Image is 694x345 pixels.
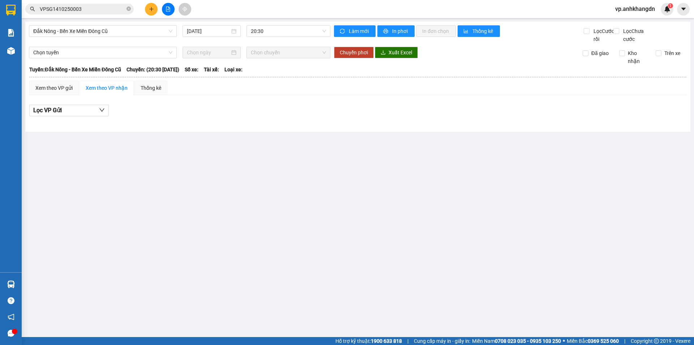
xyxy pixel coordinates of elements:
[677,3,690,16] button: caret-down
[7,29,15,37] img: solution-icon
[251,47,326,58] span: Chọn chuyến
[185,66,198,73] span: Số xe:
[349,27,370,35] span: Làm mới
[187,49,230,56] input: Chọn ngày
[8,297,14,304] span: question-circle
[29,105,109,116] button: Lọc VP Gửi
[664,6,671,12] img: icon-new-feature
[463,29,470,34] span: bar-chart
[668,3,673,8] sup: 1
[458,25,500,37] button: bar-chartThống kê
[7,47,15,55] img: warehouse-icon
[251,26,326,37] span: 20:30
[35,84,73,92] div: Xem theo VP gửi
[166,7,171,12] span: file-add
[33,106,62,115] span: Lọc VP Gửi
[141,84,161,92] div: Thống kê
[624,337,625,345] span: |
[6,5,16,16] img: logo-vxr
[179,3,191,16] button: aim
[416,25,456,37] button: In đơn chọn
[127,7,131,11] span: close-circle
[654,338,659,344] span: copyright
[495,338,561,344] strong: 0708 023 035 - 0935 103 250
[588,49,612,57] span: Đã giao
[334,25,376,37] button: syncLàm mới
[472,337,561,345] span: Miền Nam
[40,5,125,13] input: Tìm tên, số ĐT hoặc mã đơn
[371,338,402,344] strong: 1900 633 818
[182,7,187,12] span: aim
[472,27,494,35] span: Thống kê
[8,314,14,320] span: notification
[609,4,661,13] span: vp.anhkhangdn
[383,29,389,34] span: printer
[392,27,409,35] span: In phơi
[145,3,158,16] button: plus
[591,27,615,43] span: Lọc Cước rồi
[625,49,650,65] span: Kho nhận
[127,66,179,73] span: Chuyến: (20:30 [DATE])
[224,66,243,73] span: Loại xe:
[567,337,619,345] span: Miền Bắc
[669,3,672,8] span: 1
[414,337,470,345] span: Cung cấp máy in - giấy in:
[340,29,346,34] span: sync
[29,67,121,72] b: Tuyến: Đắk Nông - Bến Xe Miền Đông Cũ
[86,84,128,92] div: Xem theo VP nhận
[99,107,105,113] span: down
[377,25,415,37] button: printerIn phơi
[334,47,374,58] button: Chuyển phơi
[162,3,175,16] button: file-add
[7,281,15,288] img: warehouse-icon
[375,47,418,58] button: downloadXuất Excel
[563,340,565,342] span: ⚪️
[149,7,154,12] span: plus
[335,337,402,345] span: Hỗ trợ kỹ thuật:
[661,49,683,57] span: Trên xe
[127,6,131,13] span: close-circle
[33,26,172,37] span: Đắk Nông - Bến Xe Miền Đông Cũ
[8,330,14,337] span: message
[30,7,35,12] span: search
[204,66,219,73] span: Tài xế:
[680,6,687,12] span: caret-down
[33,47,172,58] span: Chọn tuyến
[588,338,619,344] strong: 0369 525 060
[620,27,657,43] span: Lọc Chưa cước
[187,27,230,35] input: 15/10/2025
[407,337,408,345] span: |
